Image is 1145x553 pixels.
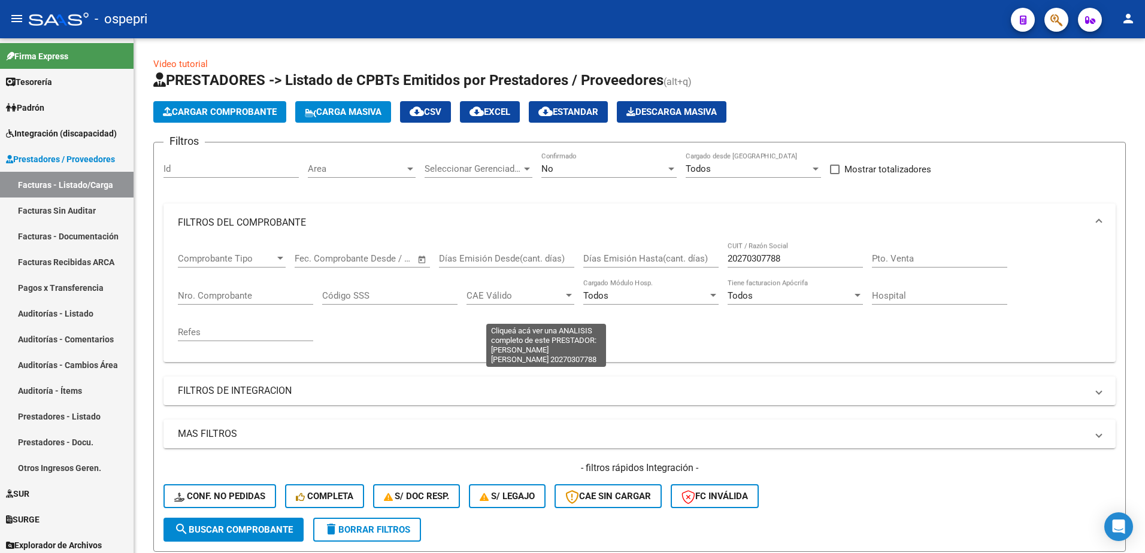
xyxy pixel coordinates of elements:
[565,491,651,502] span: CAE SIN CARGAR
[163,203,1116,242] mat-expansion-panel-header: FILTROS DEL COMPROBANTE
[384,491,450,502] span: S/ Doc Resp.
[6,127,117,140] span: Integración (discapacidad)
[6,101,44,114] span: Padrón
[1104,512,1133,541] div: Open Intercom Messenger
[728,290,753,301] span: Todos
[6,153,115,166] span: Prestadores / Proveedores
[541,163,553,174] span: No
[10,11,24,26] mat-icon: menu
[296,491,353,502] span: Completa
[285,484,364,508] button: Completa
[163,461,1116,475] h4: - filtros rápidos Integración -
[469,484,546,508] button: S/ legajo
[344,253,402,264] input: End date
[178,427,1087,440] mat-panel-title: MAS FILTROS
[174,491,265,502] span: Conf. no pedidas
[681,491,748,502] span: FC Inválida
[295,253,334,264] input: Start date
[174,522,189,536] mat-icon: search
[844,162,931,177] span: Mostrar totalizadores
[6,75,52,89] span: Tesorería
[95,6,147,32] span: - ospepri
[163,376,1116,405] mat-expansion-panel-header: FILTROS DE INTEGRACION
[671,484,759,508] button: FC Inválida
[538,104,553,118] mat-icon: cloud_download
[163,484,276,508] button: Conf. no pedidas
[538,107,598,117] span: Estandar
[153,59,208,69] a: Video tutorial
[6,487,29,500] span: SUR
[178,253,275,264] span: Comprobante Tipo
[469,104,484,118] mat-icon: cloud_download
[664,76,692,87] span: (alt+q)
[686,163,711,174] span: Todos
[163,242,1116,362] div: FILTROS DEL COMPROBANTE
[626,107,717,117] span: Descarga Masiva
[529,101,608,123] button: Estandar
[416,253,429,266] button: Open calendar
[469,107,510,117] span: EXCEL
[308,163,405,174] span: Area
[6,539,102,552] span: Explorador de Archivos
[410,107,441,117] span: CSV
[324,522,338,536] mat-icon: delete
[555,484,662,508] button: CAE SIN CARGAR
[6,50,68,63] span: Firma Express
[178,384,1087,397] mat-panel-title: FILTROS DE INTEGRACION
[178,216,1087,229] mat-panel-title: FILTROS DEL COMPROBANTE
[153,72,664,89] span: PRESTADORES -> Listado de CPBTs Emitidos por Prestadores / Proveedores
[410,104,424,118] mat-icon: cloud_download
[617,101,726,123] app-download-masive: Descarga masiva de comprobantes (adjuntos)
[324,524,410,535] span: Borrar Filtros
[163,107,277,117] span: Cargar Comprobante
[163,420,1116,448] mat-expansion-panel-header: MAS FILTROS
[313,518,421,542] button: Borrar Filtros
[373,484,461,508] button: S/ Doc Resp.
[583,290,608,301] span: Todos
[163,133,205,150] h3: Filtros
[163,518,304,542] button: Buscar Comprobante
[295,101,391,123] button: Carga Masiva
[153,101,286,123] button: Cargar Comprobante
[174,524,293,535] span: Buscar Comprobante
[425,163,522,174] span: Seleccionar Gerenciador
[617,101,726,123] button: Descarga Masiva
[400,101,451,123] button: CSV
[305,107,381,117] span: Carga Masiva
[1121,11,1135,26] mat-icon: person
[467,290,564,301] span: CAE Válido
[460,101,520,123] button: EXCEL
[480,491,535,502] span: S/ legajo
[6,513,40,526] span: SURGE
